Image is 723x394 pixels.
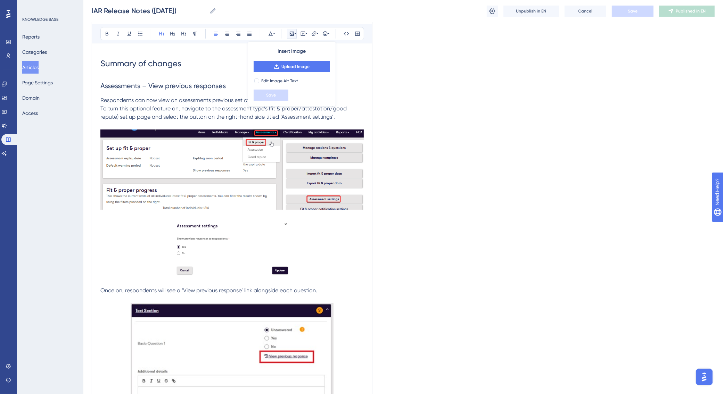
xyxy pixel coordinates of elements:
button: Articles [22,61,39,74]
span: Need Help? [16,2,43,10]
span: Assessments – View previous responses [100,82,226,90]
span: To turn this optional feature on, navigate to the assessment type’s (fit & proper/attestation/goo... [100,105,348,120]
button: Save [612,6,654,17]
button: Page Settings [22,76,53,89]
span: Edit Image Alt Text [261,78,298,84]
iframe: UserGuiding AI Assistant Launcher [694,367,715,387]
button: Domain [22,92,40,104]
span: Summary of changes [100,59,181,68]
span: Insert Image [278,47,306,56]
span: Respondents can now view an assessments previous set of responses. [100,97,277,103]
button: Upload Image [254,61,330,72]
span: Unpublish in EN [516,8,547,14]
span: Published in EN [676,8,706,14]
span: Once on, respondents will see a ‘View previous response’ link alongside each question. [100,287,317,294]
span: Upload Image [281,64,310,69]
span: Cancel [578,8,593,14]
span: Save [266,92,276,98]
button: Access [22,107,38,119]
div: KNOWLEDGE BASE [22,17,58,22]
input: Article Name [92,6,207,16]
button: Categories [22,46,47,58]
button: Unpublish in EN [503,6,559,17]
button: Published in EN [659,6,715,17]
button: Reports [22,31,40,43]
button: Cancel [565,6,606,17]
button: Save [254,90,288,101]
span: Save [628,8,638,14]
